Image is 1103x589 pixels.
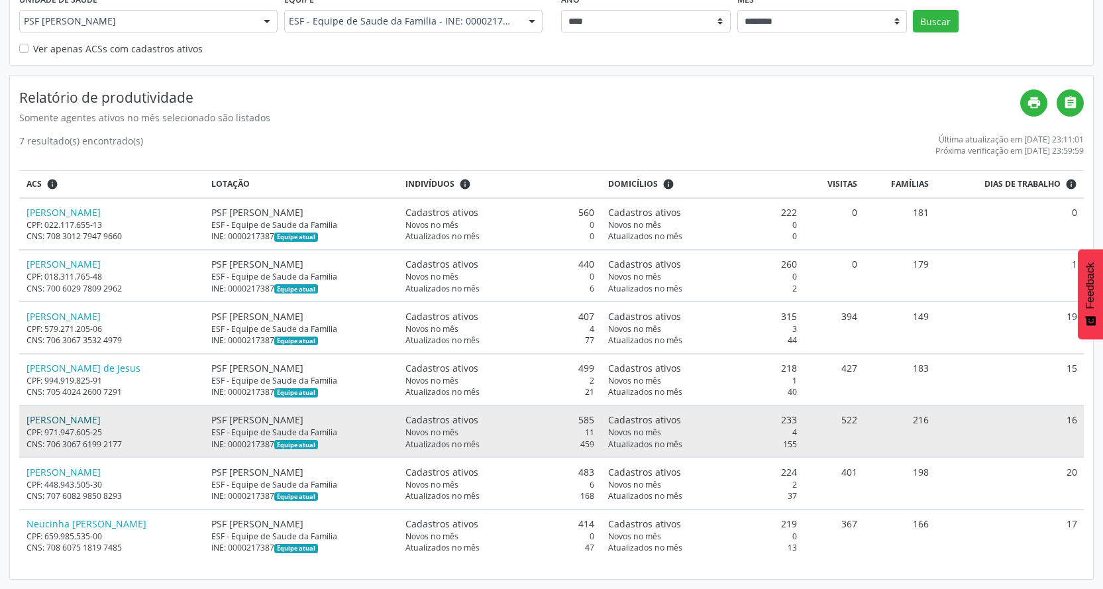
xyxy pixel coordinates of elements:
button: Buscar [913,10,959,32]
div: 414 [405,517,594,531]
div: INE: 0000217387 [211,490,391,502]
td: 179 [865,250,936,301]
div: 21 [405,386,594,398]
a: [PERSON_NAME] [26,466,101,478]
div: Somente agentes ativos no mês selecionado são listados [19,111,1020,125]
a: print [1020,89,1047,117]
td: 216 [865,405,936,457]
td: 15 [936,354,1084,405]
span: Atualizados no mês [405,439,480,450]
div: ESF - Equipe de Saude da Familia [211,375,391,386]
a: Neucinha [PERSON_NAME] [26,517,146,530]
span: Novos no mês [608,323,661,335]
span: Atualizados no mês [405,231,480,242]
div: 77 [405,335,594,346]
span: Esta é a equipe atual deste Agente [274,337,317,346]
div: 0 [608,219,797,231]
div: ESF - Equipe de Saude da Familia [211,271,391,282]
div: ESF - Equipe de Saude da Familia [211,323,391,335]
button: Feedback - Mostrar pesquisa [1078,249,1103,339]
span: Atualizados no mês [608,335,682,346]
span: Cadastros ativos [608,257,681,271]
div: PSF [PERSON_NAME] [211,413,391,427]
span: Cadastros ativos [405,257,478,271]
span: Novos no mês [608,531,661,542]
span: Cadastros ativos [405,309,478,323]
span: Novos no mês [405,323,458,335]
div: CPF: 659.985.535-00 [26,531,198,542]
span: Atualizados no mês [608,283,682,294]
div: CNS: 707 6082 9850 8293 [26,490,198,502]
div: 224 [608,465,797,479]
td: 367 [804,509,864,561]
div: 13 [608,542,797,553]
div: 218 [608,361,797,375]
div: 260 [608,257,797,271]
span: Cadastros ativos [405,361,478,375]
i: print [1027,95,1041,110]
div: CNS: 708 3012 7947 9660 [26,231,198,242]
div: INE: 0000217387 [211,335,391,346]
div: 4 [608,427,797,438]
div: Última atualização em [DATE] 23:11:01 [935,134,1084,145]
div: CPF: 994.919.825-91 [26,375,198,386]
div: INE: 0000217387 [211,231,391,242]
td: 0 [804,198,864,250]
td: 0 [804,250,864,301]
div: CPF: 022.117.655-13 [26,219,198,231]
i: ACSs que estiveram vinculados a uma UBS neste período, mesmo sem produtividade. [46,178,58,190]
span: Esta é a equipe atual deste Agente [274,492,317,502]
td: 183 [865,354,936,405]
span: Novos no mês [405,375,458,386]
i: Dias em que o(a) ACS fez pelo menos uma visita, ou ficha de cadastro individual ou cadastro domic... [1065,178,1077,190]
th: Lotação [205,171,398,198]
span: Novos no mês [608,479,661,490]
div: 585 [405,413,594,427]
span: Novos no mês [405,219,458,231]
div: 0 [608,271,797,282]
div: CPF: 448.943.505-30 [26,479,198,490]
td: 1 [936,250,1084,301]
div: 40 [608,386,797,398]
i:  [1063,95,1078,110]
div: 0 [608,231,797,242]
span: Atualizados no mês [608,490,682,502]
div: PSF [PERSON_NAME] [211,361,391,375]
span: Cadastros ativos [405,205,478,219]
div: ESF - Equipe de Saude da Familia [211,427,391,438]
td: 198 [865,457,936,509]
div: 6 [405,479,594,490]
td: 522 [804,405,864,457]
span: Novos no mês [608,271,661,282]
div: INE: 0000217387 [211,386,391,398]
a:  [1057,89,1084,117]
span: Esta é a equipe atual deste Agente [274,233,317,242]
div: INE: 0000217387 [211,283,391,294]
div: 37 [608,490,797,502]
div: 0 [405,271,594,282]
div: 3 [608,323,797,335]
td: 427 [804,354,864,405]
td: 20 [936,457,1084,509]
span: Cadastros ativos [405,413,478,427]
span: Atualizados no mês [405,490,480,502]
div: 222 [608,205,797,219]
span: Novos no mês [608,375,661,386]
span: PSF [PERSON_NAME] [24,15,250,28]
td: 149 [865,301,936,353]
a: [PERSON_NAME] [26,258,101,270]
div: CPF: 971.947.605-25 [26,427,198,438]
div: 44 [608,335,797,346]
div: 168 [405,490,594,502]
td: 401 [804,457,864,509]
span: ACS [26,178,42,190]
span: Cadastros ativos [608,465,681,479]
div: 7 resultado(s) encontrado(s) [19,134,143,156]
a: [PERSON_NAME] de Jesus [26,362,140,374]
span: Atualizados no mês [405,542,480,553]
span: Atualizados no mês [405,386,480,398]
div: 2 [405,375,594,386]
div: PSF [PERSON_NAME] [211,257,391,271]
label: Ver apenas ACSs com cadastros ativos [33,42,203,56]
th: Famílias [865,171,936,198]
